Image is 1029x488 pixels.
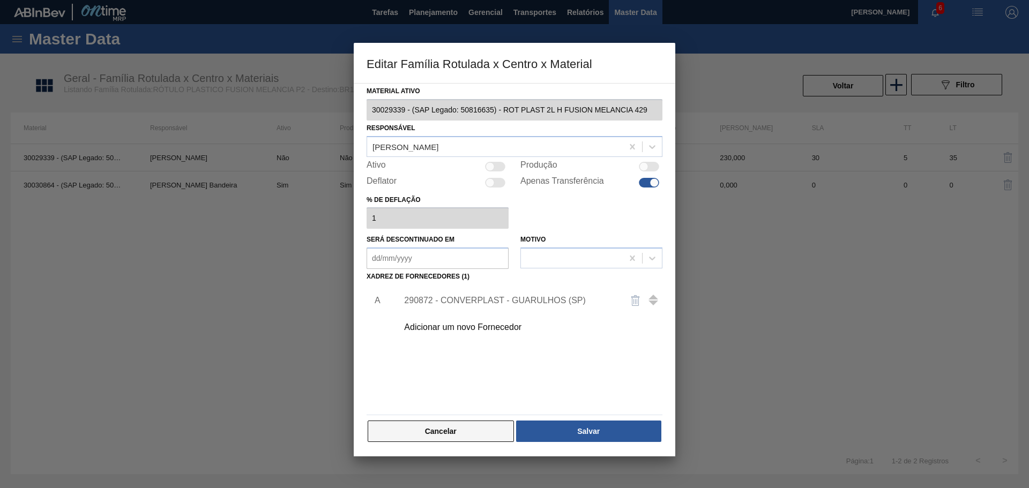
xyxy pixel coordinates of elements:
[404,322,614,332] div: Adicionar um novo Fornecedor
[367,160,386,173] label: Ativo
[520,176,604,189] label: Apenas Transferência
[354,43,675,84] h3: Editar Família Rotulada x Centro x Material
[367,192,509,208] label: % de deflação
[520,236,546,243] label: Motivo
[367,84,662,99] label: Material ativo
[516,421,661,442] button: Salvar
[629,294,642,307] img: delete-icon
[623,288,648,313] button: delete-icon
[372,142,438,151] div: [PERSON_NAME]
[404,296,614,305] div: 290872 - CONVERPLAST - GUARULHOS (SP)
[520,160,557,173] label: Produção
[367,273,469,280] label: Xadrez de Fornecedores (1)
[367,236,454,243] label: Será descontinuado em
[367,124,415,132] label: Responsável
[367,176,397,189] label: Deflator
[368,421,514,442] button: Cancelar
[367,287,383,314] li: A
[367,247,509,269] input: dd/mm/yyyy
